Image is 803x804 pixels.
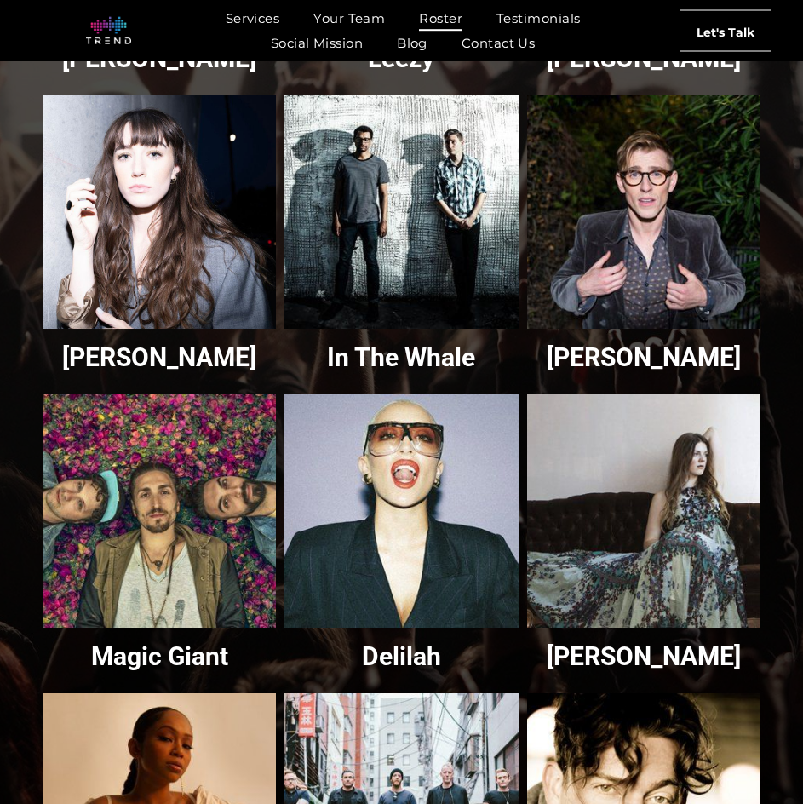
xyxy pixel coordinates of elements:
[445,31,553,55] a: Contact Us
[479,6,597,31] a: Testimonials
[402,6,479,31] a: Roster
[284,394,518,628] a: Delilah
[327,342,475,372] h3: In The Whale
[296,6,402,31] a: Your Team
[697,10,754,53] span: Let's Talk
[496,606,803,804] iframe: Chat Widget
[527,394,760,628] a: Emily Keener
[62,342,256,372] h3: [PERSON_NAME]
[254,31,380,55] a: Social Mission
[86,16,131,44] img: logo
[547,342,741,372] h3: [PERSON_NAME]
[43,394,276,628] a: Magic Giant
[36,88,284,336] a: Olivia Reid
[91,641,228,671] h3: Magic Giant
[209,6,297,31] a: Services
[362,641,441,671] h3: Delilah
[527,95,760,329] a: Payson-Lewis
[284,95,518,329] a: In the whale
[380,31,445,55] a: Blog
[680,9,771,51] a: Let's Talk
